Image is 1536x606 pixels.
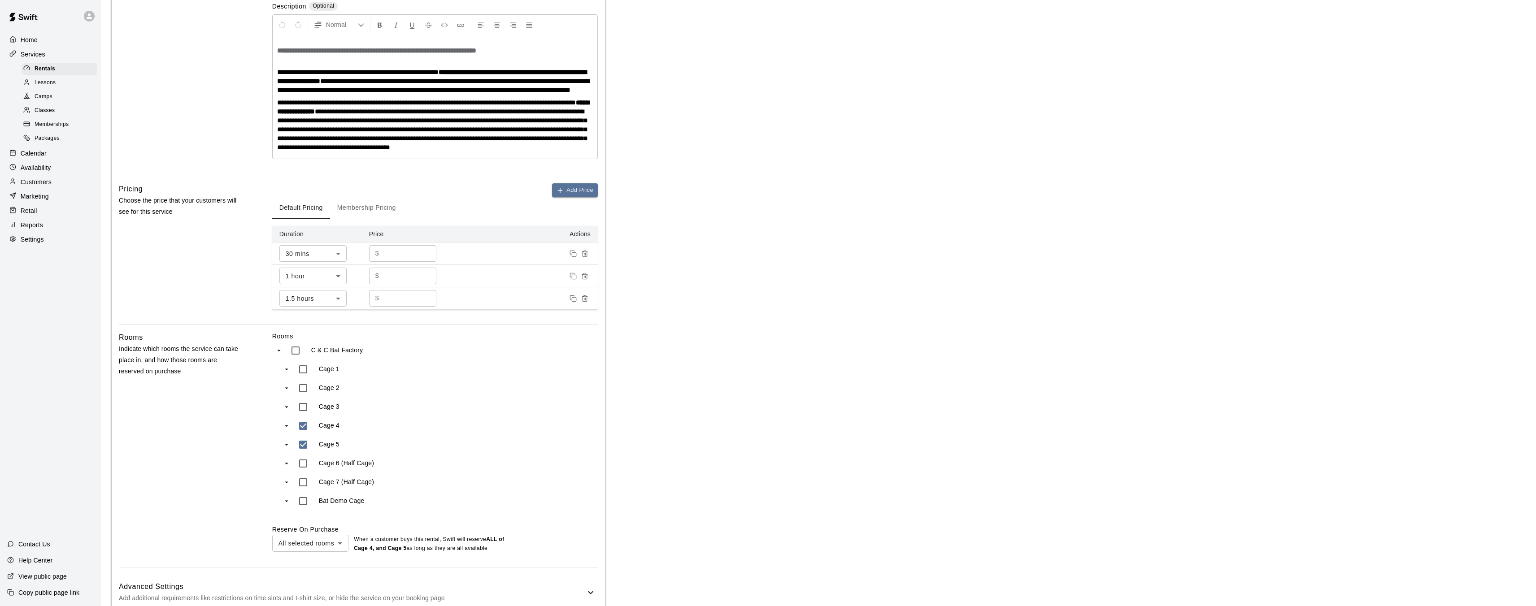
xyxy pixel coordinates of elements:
h6: Rooms [119,332,143,343]
th: Duration [272,226,362,242]
p: View public page [18,572,67,581]
th: Actions [452,226,598,242]
button: Membership Pricing [330,197,403,219]
b: ALL of Cage 4, and Cage 5 [354,536,504,551]
p: Copy public page link [18,588,79,597]
a: Marketing [7,190,94,203]
button: Insert Link [453,17,468,33]
p: Marketing [21,192,49,201]
a: Lessons [22,76,101,90]
button: Format Underline [405,17,420,33]
button: Remove price [579,248,591,260]
button: Duplicate price [567,270,579,282]
span: Camps [35,92,52,101]
p: Settings [21,235,44,244]
p: $ [375,271,379,281]
th: Price [362,226,452,242]
a: Classes [22,104,101,118]
div: 30 mins [279,245,347,262]
button: Duplicate price [567,293,579,304]
button: Format Italics [388,17,404,33]
span: Classes [35,106,55,115]
button: Redo [291,17,306,33]
button: Left Align [473,17,488,33]
h6: Advanced Settings [119,581,585,593]
p: $ [375,294,379,303]
label: Reserve On Purchase [272,526,339,533]
h6: Pricing [119,183,143,195]
div: Camps [22,91,97,103]
button: Default Pricing [272,197,330,219]
a: Retail [7,204,94,217]
p: Calendar [21,149,47,158]
button: Format Bold [372,17,387,33]
p: C & C Bat Factory [311,346,363,355]
button: Undo [274,17,290,33]
span: Optional [313,3,334,9]
span: Memberships [35,120,69,129]
p: Contact Us [18,540,50,549]
a: Customers [7,175,94,189]
div: All selected rooms [272,535,348,551]
button: Remove price [579,270,591,282]
div: Classes [22,104,97,117]
label: Description [272,2,306,12]
button: Format Strikethrough [421,17,436,33]
p: Cage 3 [319,402,339,411]
button: Duplicate price [567,248,579,260]
p: Customers [21,177,52,186]
a: Rentals [22,62,101,76]
span: Rentals [35,65,55,74]
button: Justify Align [522,17,537,33]
button: Remove price [579,293,591,304]
span: Packages [35,134,60,143]
a: Settings [7,233,94,246]
p: Bat Demo Cage [319,496,365,505]
button: Center Align [489,17,505,33]
div: Lessons [22,77,97,89]
p: Cage 5 [319,440,339,449]
a: Calendar [7,147,94,160]
p: Cage 6 (Half Cage) [319,459,374,467]
p: When a customer buys this rental , Swift will reserve as long as they are all available [354,535,511,553]
a: Memberships [22,118,101,132]
a: Packages [22,132,101,146]
ul: swift facility view [272,341,452,511]
a: Reports [7,218,94,232]
button: Add Price [552,183,598,197]
p: Cage 2 [319,383,339,392]
button: Formatting Options [310,17,368,33]
div: Packages [22,132,97,145]
p: Cage 7 (Half Cage) [319,477,374,486]
p: Choose the price that your customers will see for this service [119,195,244,217]
p: Help Center [18,556,52,565]
div: 1.5 hours [279,290,347,307]
div: Memberships [22,118,97,131]
a: Camps [22,90,101,104]
p: Services [21,50,45,59]
p: Cage 4 [319,421,339,430]
div: 1 hour [279,268,347,284]
span: Lessons [35,78,56,87]
p: Availability [21,163,51,172]
a: Services [7,48,94,61]
label: Rooms [272,332,598,341]
p: Reports [21,221,43,229]
button: Insert Code [437,17,452,33]
a: Availability [7,161,94,174]
p: Add additional requirements like restrictions on time slots and t-shirt size, or hide the service... [119,593,585,604]
span: Normal [326,20,357,29]
p: Retail [21,206,37,215]
p: $ [375,249,379,258]
a: Home [7,33,94,47]
div: Rentals [22,63,97,75]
